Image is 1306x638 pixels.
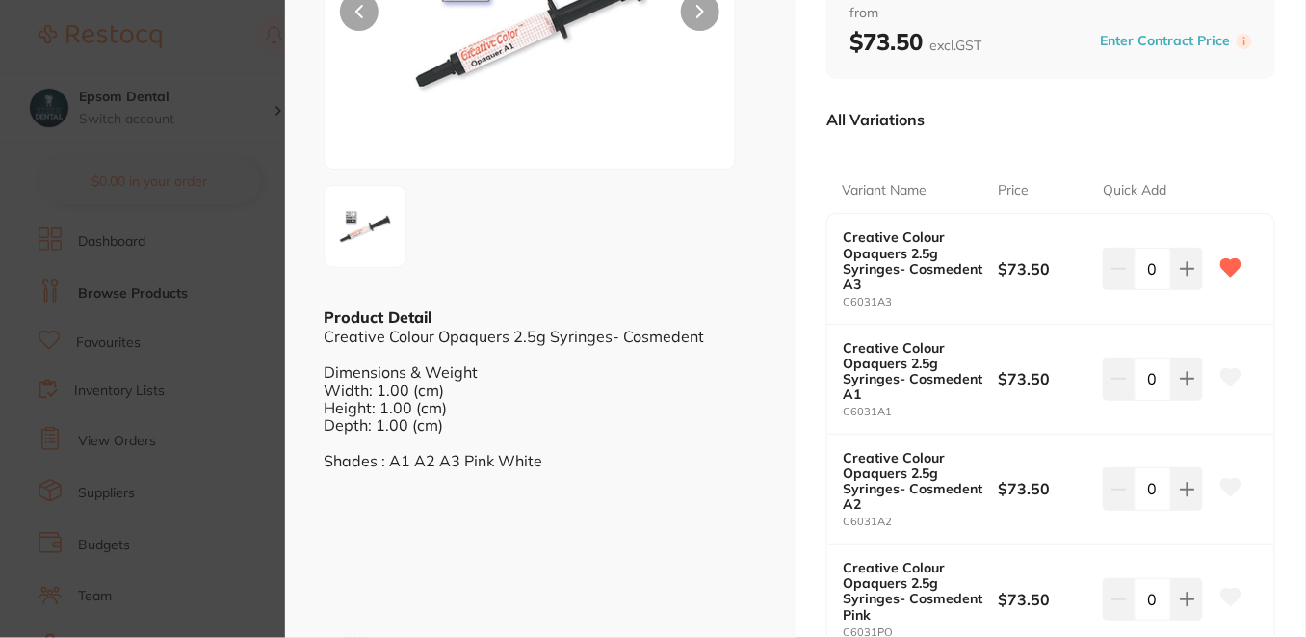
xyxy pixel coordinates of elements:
img: Zw [330,192,400,261]
small: C6031A3 [843,296,999,308]
div: Creative Colour Opaquers 2.5g Syringes- Cosmedent Dimensions & Weight Width: 1.00 (cm) Height: 1.... [324,328,757,505]
b: Creative Colour Opaquers 2.5g Syringes- Cosmedent A1 [843,340,983,402]
button: Enter Contract Price [1095,32,1237,50]
p: All Variations [826,110,925,129]
b: Creative Colour Opaquers 2.5g Syringes- Cosmedent Pink [843,560,983,622]
b: $73.50 [999,589,1092,610]
small: C6031A2 [843,516,999,528]
b: $73.50 [999,258,1092,279]
b: Product Detail [324,307,431,327]
b: $73.50 [999,368,1092,389]
label: i [1237,34,1252,49]
small: C6031A1 [843,406,999,418]
b: $73.50 [999,478,1092,499]
p: Quick Add [1103,181,1166,200]
span: excl. GST [929,37,981,54]
p: Price [999,181,1030,200]
b: Creative Colour Opaquers 2.5g Syringes- Cosmedent A3 [843,229,983,291]
b: Creative Colour Opaquers 2.5g Syringes- Cosmedent A2 [843,450,983,512]
b: $73.50 [849,27,981,56]
p: Variant Name [842,181,927,200]
span: from [849,4,1252,23]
